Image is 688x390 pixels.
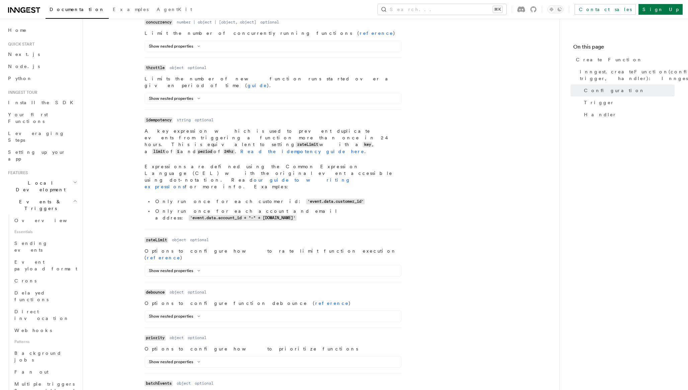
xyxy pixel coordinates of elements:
[152,149,166,154] code: limit
[145,75,402,89] p: Limits the number of new function runs started over a given period of time ( ).
[5,60,79,72] a: Node.js
[5,198,73,212] span: Events & Triggers
[5,72,79,84] a: Python
[12,214,79,226] a: Overview
[584,99,614,106] span: Trigger
[188,289,206,295] dd: optional
[547,5,564,13] button: Toggle dark mode
[177,117,191,123] dd: string
[12,237,79,256] a: Sending events
[306,199,365,204] code: 'event.data.customer_id'
[260,19,279,25] dd: optional
[12,336,79,347] span: Patterns
[145,117,173,123] code: idempotency
[14,290,49,302] span: Delayed functions
[315,301,349,306] a: reference
[5,90,37,95] span: Inngest tour
[145,177,351,189] a: our guide to writing expressions
[195,117,213,123] dd: optional
[584,87,645,94] span: Configuration
[5,96,79,109] a: Install the SDK
[14,218,83,223] span: Overview
[14,309,69,321] span: Direct invocation
[113,7,149,12] span: Examples
[14,350,62,363] span: Background jobs
[584,111,617,118] span: Handler
[8,149,66,161] span: Setting up your app
[145,30,402,37] p: Limit the number of concurrently running functions ( )
[145,237,168,243] code: rateLimit
[581,96,675,109] a: Trigger
[189,215,296,221] code: 'event.data.account_id + "-" + [DOMAIN_NAME]'
[12,347,79,366] a: Background jobs
[5,170,28,176] span: Features
[5,48,79,60] a: Next.js
[172,237,186,243] dd: object
[8,52,40,57] span: Next.js
[14,328,52,333] span: Webhooks
[8,76,32,81] span: Python
[296,142,319,147] code: rateLimit
[145,345,402,352] p: Options to configure how to prioritize functions
[248,83,267,88] a: guide
[223,149,235,154] code: 24hr
[197,149,213,154] code: period
[12,287,79,306] a: Delayed functions
[5,24,79,36] a: Home
[170,65,184,70] dd: object
[177,19,256,25] dd: number | object | [object, object]
[147,255,180,260] a: reference
[177,381,191,386] dd: object
[5,146,79,165] a: Setting up your app
[581,109,675,121] a: Handler
[12,256,79,275] a: Event payload format
[145,335,166,341] code: priority
[149,314,203,319] button: Show nested properties
[378,4,506,15] button: Search...⌘K
[8,27,27,34] span: Home
[188,335,206,340] dd: optional
[581,84,675,96] a: Configuration
[8,131,65,143] span: Leveraging Steps
[5,109,79,127] a: Your first Functions
[149,268,203,273] button: Show nested properties
[575,4,636,15] a: Contact sales
[8,100,77,105] span: Install the SDK
[573,54,675,66] a: Create Function
[573,43,675,54] h4: On this page
[240,149,364,154] a: Read the idempotency guide here
[190,237,209,243] dd: optional
[170,335,184,340] dd: object
[14,241,48,253] span: Sending events
[638,4,683,15] a: Sign Up
[145,19,173,25] code: concurrency
[576,56,642,63] span: Create Function
[153,198,402,205] li: Only run once for each customer id:
[188,65,206,70] dd: optional
[5,127,79,146] a: Leveraging Steps
[145,381,173,386] code: batchEvents
[153,208,402,221] li: Only run once for each account and email address:
[493,6,502,13] kbd: ⌘K
[12,366,79,378] a: Fan out
[14,369,49,375] span: Fan out
[5,196,79,214] button: Events & Triggers
[14,278,36,283] span: Crons
[363,142,372,147] code: key
[145,128,402,155] p: A key expression which is used to prevent duplicate events from triggering a function more than o...
[577,66,675,84] a: inngest.createFunction(configuration, trigger, handler): InngestFunction
[176,149,180,154] code: 1
[145,248,402,261] p: Options to configure how to rate limit function execution ( )
[157,7,192,12] span: AgentKit
[145,289,166,295] code: debounce
[5,180,73,193] span: Local Development
[46,2,109,19] a: Documentation
[14,259,77,271] span: Event payload format
[149,359,203,365] button: Show nested properties
[149,44,203,49] button: Show nested properties
[12,226,79,237] span: Essentials
[195,381,213,386] dd: optional
[170,289,184,295] dd: object
[360,30,393,36] a: reference
[145,163,402,190] p: Expressions are defined using the Common Expression Language (CEL) with the original event access...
